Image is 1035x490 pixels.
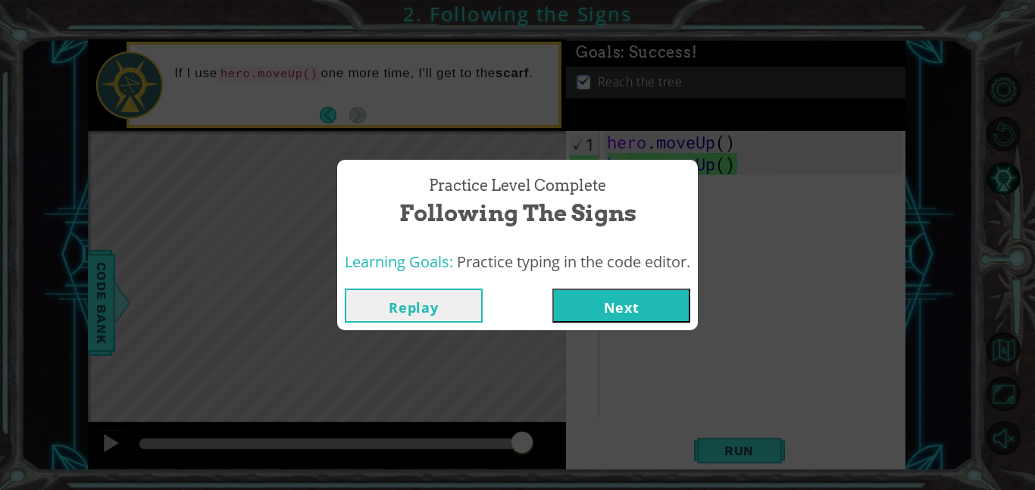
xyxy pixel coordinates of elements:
button: Replay [345,289,483,323]
span: Practice Level Complete [429,175,606,197]
span: Following the Signs [399,197,636,229]
span: Learning Goals: [345,251,453,272]
button: Next [552,289,690,323]
span: Practice typing in the code editor. [457,251,690,272]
